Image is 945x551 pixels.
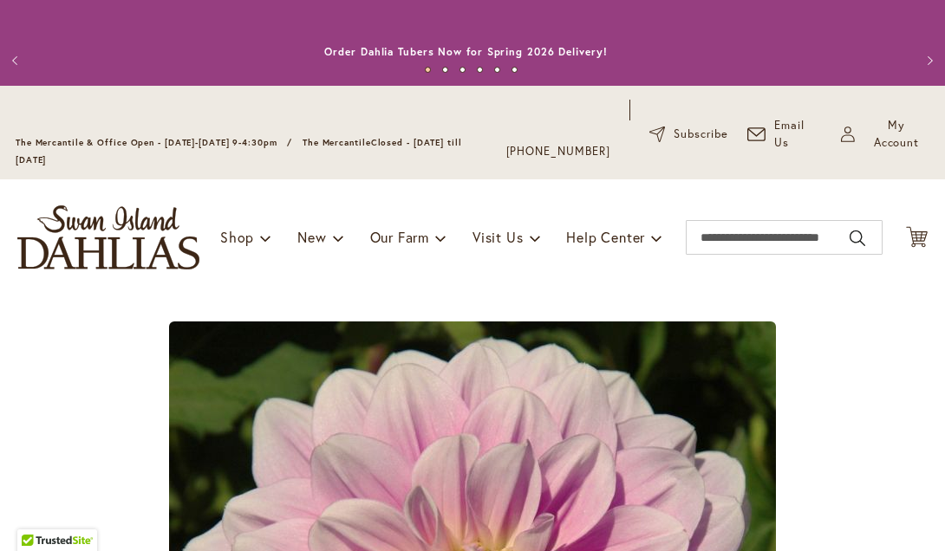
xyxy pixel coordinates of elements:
a: Order Dahlia Tubers Now for Spring 2026 Delivery! [324,45,607,58]
span: Help Center [566,228,645,246]
span: Subscribe [674,126,728,143]
span: The Mercantile & Office Open - [DATE]-[DATE] 9-4:30pm / The Mercantile [16,137,371,148]
span: Our Farm [370,228,429,246]
span: New [297,228,326,246]
a: store logo [17,205,199,269]
button: My Account [841,117,929,152]
span: Email Us [774,117,823,152]
span: Shop [220,228,254,246]
button: 6 of 6 [512,67,518,73]
span: Visit Us [472,228,523,246]
a: Subscribe [649,126,728,143]
button: 5 of 6 [494,67,500,73]
button: 2 of 6 [442,67,448,73]
button: 1 of 6 [425,67,431,73]
button: 3 of 6 [459,67,466,73]
span: My Account [864,117,929,152]
button: 4 of 6 [477,67,483,73]
a: [PHONE_NUMBER] [506,143,611,160]
a: Email Us [747,117,822,152]
button: Next [910,43,945,78]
